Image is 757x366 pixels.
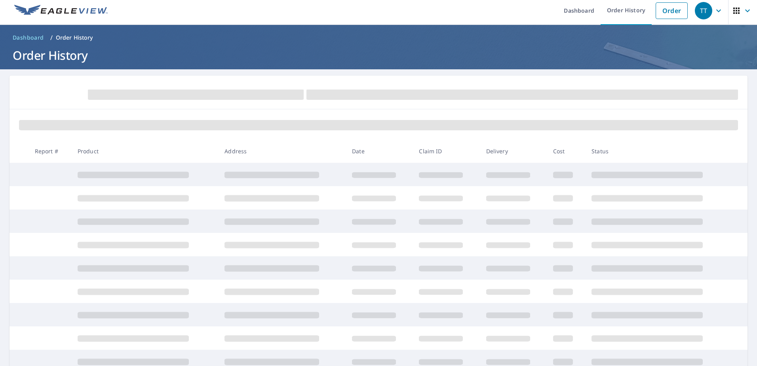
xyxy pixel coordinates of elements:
th: Product [71,139,219,163]
th: Report # [29,139,71,163]
th: Date [346,139,413,163]
th: Cost [547,139,585,163]
img: EV Logo [14,5,108,17]
p: Order History [56,34,93,42]
a: Dashboard [10,31,47,44]
li: / [50,33,53,42]
span: Dashboard [13,34,44,42]
th: Claim ID [413,139,479,163]
nav: breadcrumb [10,31,747,44]
h1: Order History [10,47,747,63]
a: Order [656,2,688,19]
th: Status [585,139,732,163]
div: TT [695,2,712,19]
th: Address [218,139,346,163]
th: Delivery [480,139,547,163]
